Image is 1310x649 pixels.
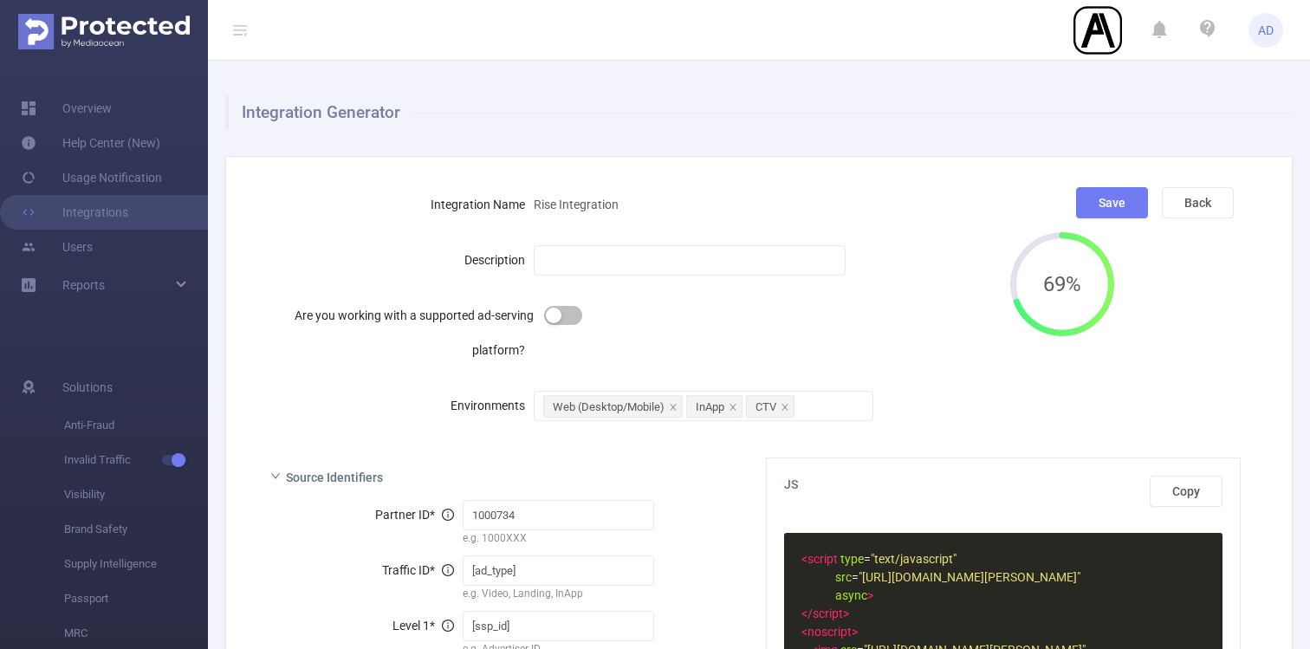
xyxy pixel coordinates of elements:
a: Overview [21,91,112,126]
button: Back [1162,187,1234,218]
li: CTV [746,395,794,418]
span: src [835,570,852,584]
i: icon: info-circle [442,509,454,521]
a: Help Center (New) [21,126,160,160]
div: icon: rightSource Identifiers [256,458,745,494]
div: InApp [696,396,724,419]
span: Reports [62,278,105,292]
span: 69% [1010,274,1114,295]
span: "[URL][DOMAIN_NAME][PERSON_NAME]" [859,570,1080,584]
span: script [813,607,843,620]
a: Integrations [21,195,128,230]
span: </ [801,607,813,620]
span: Brand Safety [64,512,208,547]
label: Integration Name [431,198,534,211]
div: Web (Desktop/Mobile) [553,396,665,419]
span: > [843,607,849,620]
i: icon: info-circle [442,620,454,632]
span: Visibility [64,477,208,512]
div: e.g. Video, Landing, InApp [463,586,655,605]
button: Copy [1150,476,1222,507]
a: Users [21,230,93,264]
li: Web (Desktop/Mobile) [543,395,683,418]
span: < [801,552,807,566]
a: Usage Notification [21,160,162,195]
a: Reports [62,268,105,302]
span: AD [1258,13,1274,48]
span: = [801,570,1080,584]
label: Environments [451,399,534,412]
i: icon: right [270,471,281,481]
span: "text/javascript" [871,552,957,566]
span: Invalid Traffic [64,443,208,477]
span: Level 1 [392,619,454,633]
label: Are you working with a supported ad-serving platform? [295,308,534,357]
div: CTV [756,396,776,419]
span: > [852,625,858,639]
span: Supply Intelligence [64,547,208,581]
span: > [867,588,873,602]
button: Save [1076,187,1148,218]
h1: Integration Generator [225,95,1293,130]
i: icon: close [729,403,737,413]
span: < [801,625,807,639]
img: Protected Media [18,14,190,49]
span: Rise Integration [534,198,619,211]
label: Description [464,253,534,267]
i: icon: info-circle [442,564,454,576]
i: icon: close [781,403,789,413]
span: type [840,552,864,566]
li: InApp [686,395,743,418]
span: Anti-Fraud [64,408,208,443]
span: JS [784,476,1222,507]
span: async [835,588,867,602]
span: noscript [807,625,852,639]
span: Traffic ID [382,563,454,577]
span: = [801,552,957,566]
span: Passport [64,581,208,616]
span: Solutions [62,370,113,405]
span: script [807,552,838,566]
i: icon: close [669,403,678,413]
span: Partner ID [375,508,454,522]
div: e.g. 1000XXX [463,530,655,549]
